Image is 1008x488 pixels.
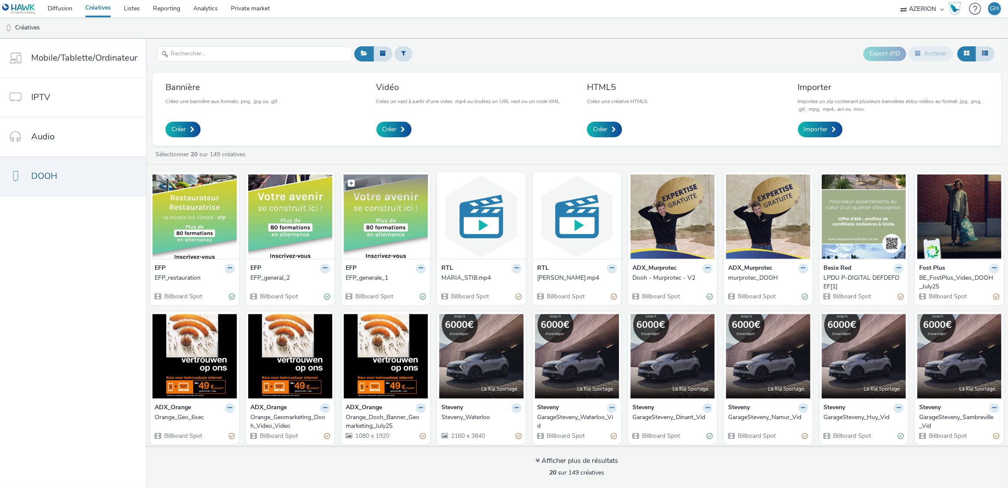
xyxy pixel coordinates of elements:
[537,264,549,274] strong: RTL
[537,274,614,282] div: [PERSON_NAME].mp4
[31,91,50,103] span: IPTV
[376,97,561,105] p: Créez un vast à partir d'une video .mp4 ou insérez un URL vast ou un code XML.
[346,264,357,274] strong: EFP
[165,122,201,137] a: Créer
[726,175,810,259] img: murprotec_DOOH visual
[824,274,904,291] a: LPDU P-DIGITAL DEFDEFDEF[1]
[550,469,605,477] span: sur 149 créatives
[822,175,906,259] img: LPDU P-DIGITAL DEFDEFDEF[1] visual
[798,81,989,93] h3: Importer
[346,413,422,431] div: Orange_Dooh_Banner_Geomarketing_July25
[324,292,330,301] div: Valide
[535,314,619,398] img: GarageSteveny_Waterloo_Vid visual
[439,314,524,398] img: Steveny_Waterloo visual
[728,403,750,413] strong: Steveny
[31,52,137,64] span: Mobile/Tablette/Ordinateur
[248,175,333,259] img: EFP_general_2 visual
[993,292,999,301] div: Partiellement valide
[250,264,261,274] strong: EFP
[917,175,1002,259] img: BE_FostPlus_Video_DOOH_July25 visual
[728,274,808,282] a: murprotec_DOOH
[165,81,279,93] h3: Bannière
[31,170,57,182] span: DOOH
[157,46,352,61] input: Rechercher...
[346,403,382,413] strong: ADX_Orange
[919,413,999,431] a: GarageSteveny_Sambreville_Vid
[354,432,389,440] span: 1080 x 1920
[155,150,249,158] a: Sélectionner sur 149 créatives
[898,431,904,440] div: Valide
[250,403,287,413] strong: ADX_Orange
[191,150,198,158] strong: 20
[155,274,231,282] div: EFP_restauration
[833,432,872,440] span: Billboard Spot
[917,314,1002,398] img: GarageSteveny_Sambreville_Vid visual
[382,125,397,134] span: Créer
[546,292,585,301] span: Billboard Spot
[824,413,901,422] div: GarageSteveny_Huy_Vid
[344,175,428,259] img: EFP_generale_1 visual
[546,432,585,440] span: Billboard Spot
[707,431,713,440] div: Valide
[632,403,654,413] strong: Steveny
[450,292,489,301] span: Billboard Spot
[324,431,330,440] div: Partiellement valide
[593,125,607,134] span: Créer
[420,292,426,301] div: Valide
[824,274,901,291] div: LPDU P-DIGITAL DEFDEFDEF[1]
[948,2,965,16] a: Hawk Academy
[152,314,237,398] img: Orange_Geo_6sec visual
[155,264,165,274] strong: EFP
[537,403,559,413] strong: Steveny
[726,314,810,398] img: GarageSteveny_Namur_Vid visual
[441,264,453,274] strong: RTL
[155,413,235,422] a: Orange_Geo_6sec
[993,431,999,440] div: Partiellement valide
[376,122,412,137] a: Créer
[804,125,828,134] span: Importer
[550,469,557,477] strong: 20
[441,274,522,282] a: MARIA_STIB.mp4
[728,413,805,422] div: GarageSteveny_Namur_Vid
[928,292,967,301] span: Billboard Spot
[737,292,776,301] span: Billboard Spot
[707,292,713,301] div: Valide
[630,314,715,398] img: GarageSteveny_Dinant_Vid visual
[346,274,426,282] a: EFP_generale_1
[250,413,331,431] a: Orange_Geomarketing_Dooh_Video_Video
[2,3,36,14] img: undefined Logo
[632,413,713,422] a: GarageSteveny_Dinant_Vid
[155,274,235,282] a: EFP_restauration
[163,432,202,440] span: Billboard Spot
[439,175,524,259] img: MARIA_STIB.mp4 visual
[587,81,648,93] h3: HTML5
[250,274,331,282] a: EFP_general_2
[420,431,426,440] div: Partiellement valide
[163,292,202,301] span: Billboard Spot
[990,2,999,15] div: GH
[441,403,463,413] strong: Steveny
[229,292,235,301] div: Valide
[259,432,298,440] span: Billboard Spot
[354,292,393,301] span: Billboard Spot
[908,46,953,61] button: Archiver
[928,432,967,440] span: Billboard Spot
[632,413,709,422] div: GarageSteveny_Dinant_Vid
[441,413,522,422] a: Steveny_Waterloo
[641,432,680,440] span: Billboard Spot
[948,2,961,16] img: Hawk Academy
[737,432,776,440] span: Billboard Spot
[155,403,191,413] strong: ADX_Orange
[728,274,805,282] div: murprotec_DOOH
[441,413,518,422] div: Steveny_Waterloo
[728,413,808,422] a: GarageSteveny_Namur_Vid
[31,130,55,143] span: Audio
[344,314,428,398] img: Orange_Dooh_Banner_Geomarketing_July25 visual
[450,432,485,440] span: 2160 x 3840
[4,24,13,32] img: dooh
[833,292,872,301] span: Billboard Spot
[824,403,846,413] strong: Steveny
[536,456,619,466] div: Afficher plus de résultats
[259,292,298,301] span: Billboard Spot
